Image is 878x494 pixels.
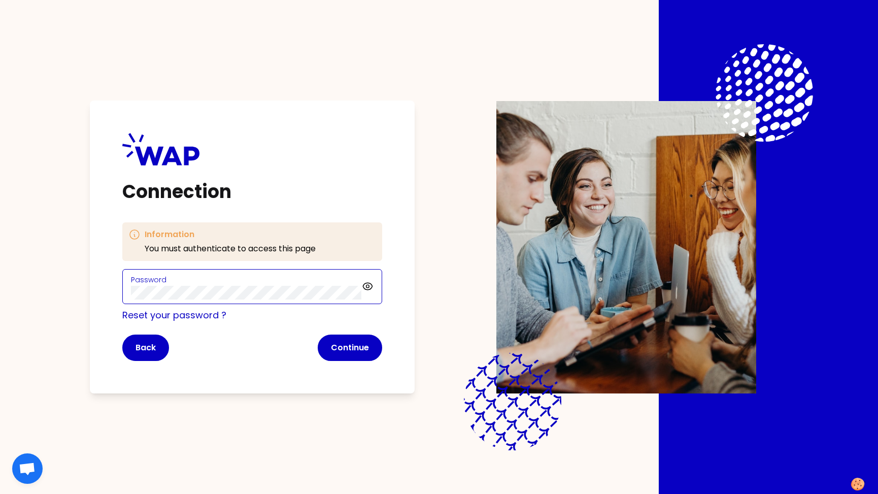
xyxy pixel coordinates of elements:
h1: Connection [122,182,382,202]
label: Password [131,275,166,285]
button: Continue [318,335,382,361]
button: Back [122,335,169,361]
img: Description [496,101,756,393]
p: You must authenticate to access this page [145,243,316,255]
a: Reset your password ? [122,309,226,321]
div: Ouvrir le chat [12,453,43,484]
h3: Information [145,228,316,241]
